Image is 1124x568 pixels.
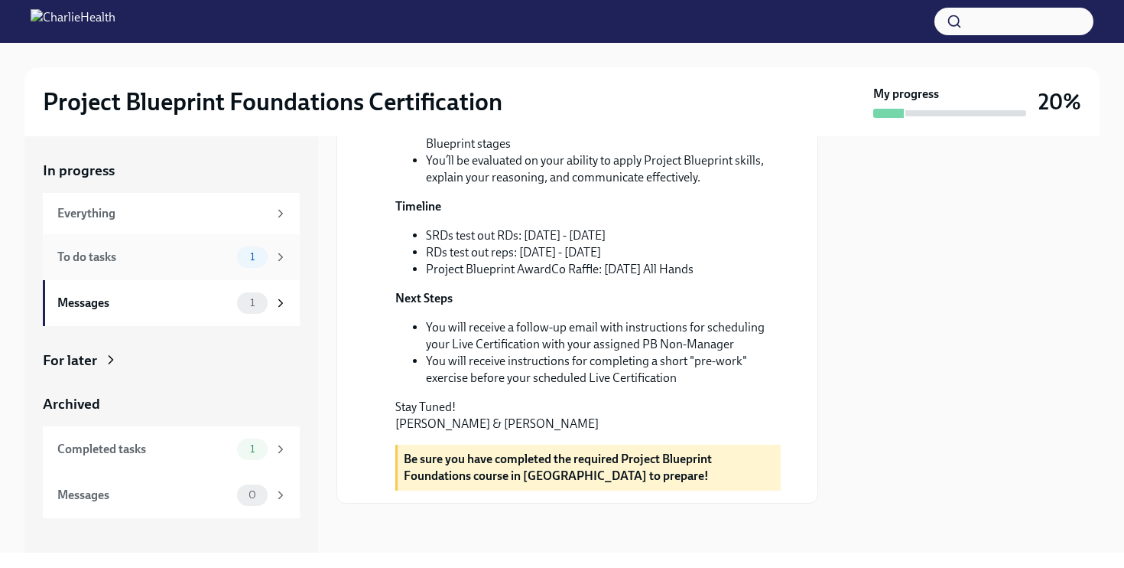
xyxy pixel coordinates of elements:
[404,452,712,483] strong: Be sure you have completed the required Project Blueprint Foundations course in [GEOGRAPHIC_DATA]...
[241,251,264,263] span: 1
[31,9,115,34] img: CharlieHealth
[1038,88,1081,116] h3: 20%
[43,426,300,472] a: Completed tasks1
[57,295,231,312] div: Messages
[43,351,300,371] a: For later
[239,489,265,501] span: 0
[57,249,231,266] div: To do tasks
[43,193,300,234] a: Everything
[43,234,300,280] a: To do tasks1
[57,441,231,458] div: Completed tasks
[241,297,264,308] span: 1
[241,443,264,455] span: 1
[395,399,781,433] p: Stay Tuned! [PERSON_NAME] & [PERSON_NAME]
[57,205,268,222] div: Everything
[57,487,231,504] div: Messages
[873,86,939,103] strong: My progress
[43,280,300,326] a: Messages1
[426,319,781,353] li: You will receive a follow-up email with instructions for scheduling your Live Certification with ...
[426,353,781,387] li: You will receive instructions for completing a short "pre-work" exercise before your scheduled Li...
[426,261,781,278] li: Project Blueprint AwardCo Raffle: [DATE] All Hands
[395,291,453,305] strong: Next Steps
[43,472,300,518] a: Messages0
[43,394,300,414] a: Archived
[426,227,781,244] li: SRDs test out RDs: [DATE] - [DATE]
[43,161,300,181] a: In progress
[43,87,502,117] h2: Project Blueprint Foundations Certification
[43,351,97,371] div: For later
[395,199,441,214] strong: Timeline
[426,152,781,186] li: You’ll be evaluated on your ability to apply Project Blueprint skills, explain your reasoning, an...
[426,244,781,261] li: RDs test out reps: [DATE] - [DATE]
